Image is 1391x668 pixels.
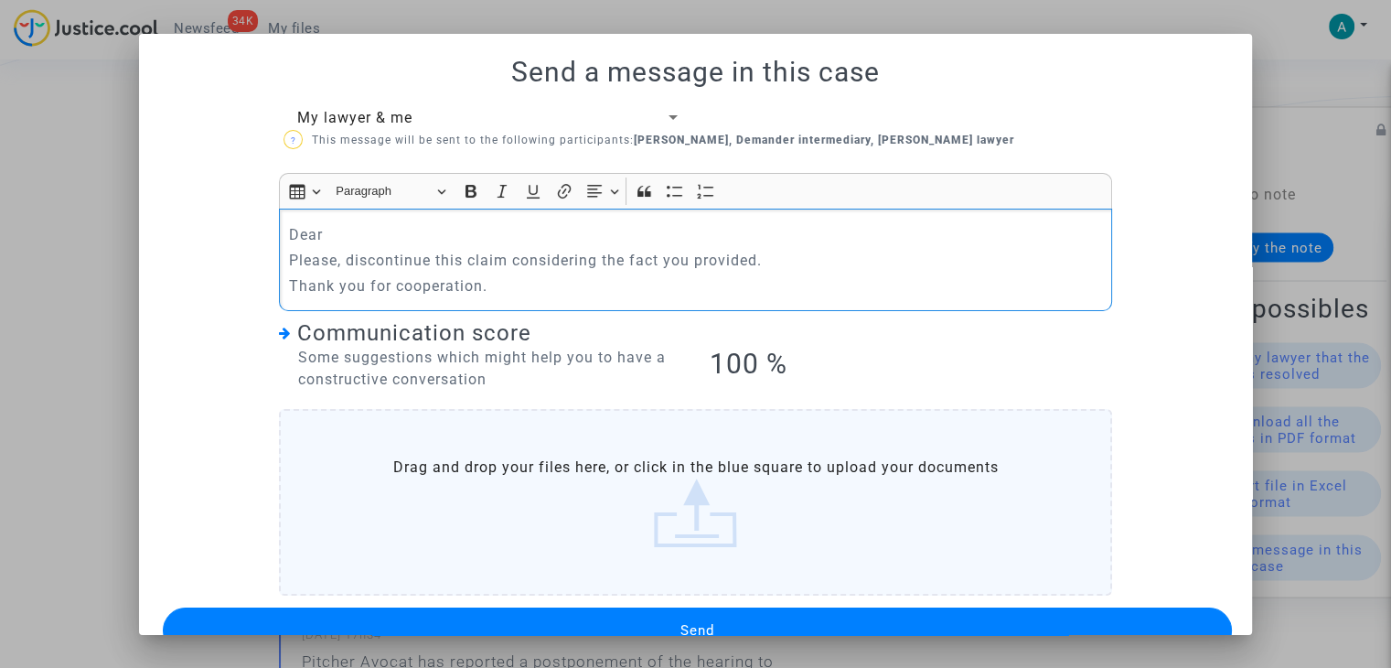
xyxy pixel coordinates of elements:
p: Thank you for cooperation. [289,275,1103,297]
p: Please, discontinue this claim considering the fact you provided. [289,249,1103,272]
p: Dear [289,223,1103,246]
div: Editor toolbar [279,173,1112,209]
p: This message will be sent to the following participants: [284,129,1014,152]
span: Paragraph [336,180,431,202]
div: Some suggestions which might help you to have a constructive conversation [279,347,682,391]
span: Send [680,622,714,639]
span: Communication score [297,320,531,346]
h1: 100 % [709,348,1112,381]
span: My lawyer & me [297,109,412,126]
button: Paragraph [327,178,454,206]
b: [PERSON_NAME], Demander intermediary, [PERSON_NAME] lawyer [634,134,1014,146]
span: ? [290,135,295,145]
button: Send [163,608,1232,653]
div: Rich Text Editor, main [279,209,1112,311]
h1: Send a message in this case [161,56,1230,89]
